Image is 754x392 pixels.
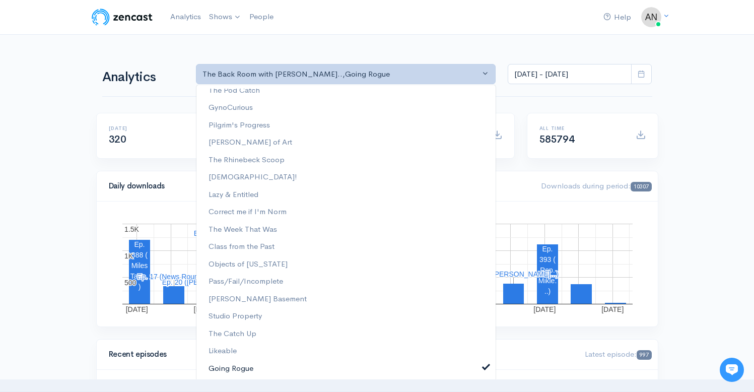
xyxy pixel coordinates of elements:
[29,189,180,210] input: Search articles
[209,102,253,113] span: GynoCurious
[508,64,632,85] input: analytics date range selector
[209,85,260,96] span: The Pod Catch
[109,214,646,314] svg: A chart.
[209,206,287,218] span: Correct me if I'm Norm
[137,273,211,281] text: Ep. 17 (News Round...)
[209,276,283,287] span: Pass/Fail/Incomplete
[209,310,262,322] span: Studio Property
[109,350,353,359] h4: Recent episodes
[124,252,133,260] text: 1K
[109,125,193,131] h6: [DATE]
[641,7,661,27] img: ...
[209,293,307,305] span: [PERSON_NAME] Basement
[209,241,275,252] span: Class from the Past
[102,70,184,85] h1: Analytics
[720,358,744,382] iframe: gist-messenger-bubble-iframe
[245,6,278,28] a: People
[166,6,205,28] a: Analytics
[138,283,141,291] text: )
[205,6,245,28] a: Shows
[14,173,188,185] p: Find an answer quickly
[631,182,651,191] span: 10307
[533,305,556,313] text: [DATE]
[637,350,651,360] span: 997
[209,363,253,374] span: Going Rogue
[209,224,277,235] span: The Week That Was
[209,189,258,201] span: Lazy & Entitled
[109,182,529,190] h4: Daily downloads
[16,134,186,154] button: New conversation
[124,225,139,233] text: 1.5K
[162,278,253,286] text: Ep. 20 ([PERSON_NAME]...)
[193,229,288,237] text: Ep. 389 ([PERSON_NAME]...)
[125,305,148,313] text: [DATE]
[202,69,481,80] div: The Back Room with [PERSON_NAME].. , Going Rogue
[599,7,635,28] a: Help
[542,245,553,253] text: Ep.
[90,7,154,27] img: ZenCast Logo
[541,181,651,190] span: Downloads during period:
[601,305,624,313] text: [DATE]
[209,345,237,357] span: Likeable
[209,154,285,166] span: The Rhinebeck Scoop
[15,67,186,115] h2: Just let us know if you need anything and we'll be happy to help! 🙂
[196,64,496,85] button: The Back Room with Andy O..., Going Rogue
[209,171,297,183] span: [DEMOGRAPHIC_DATA]!
[209,137,292,148] span: [PERSON_NAME] of Art
[539,125,624,131] h6: All time
[134,240,145,248] text: Ep.
[209,119,270,131] span: Pilgrim's Progress
[15,49,186,65] h1: Hi 👋
[209,328,256,340] span: The Catch Up
[539,133,575,146] span: 585794
[109,133,126,146] span: 320
[585,349,651,359] span: Latest episode:
[467,270,559,278] text: Ep. 18 ([PERSON_NAME]...)
[209,258,288,270] span: Objects of [US_STATE]
[124,279,136,287] text: 500
[65,140,121,148] span: New conversation
[193,305,216,313] text: [DATE]
[544,287,550,295] text: ..)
